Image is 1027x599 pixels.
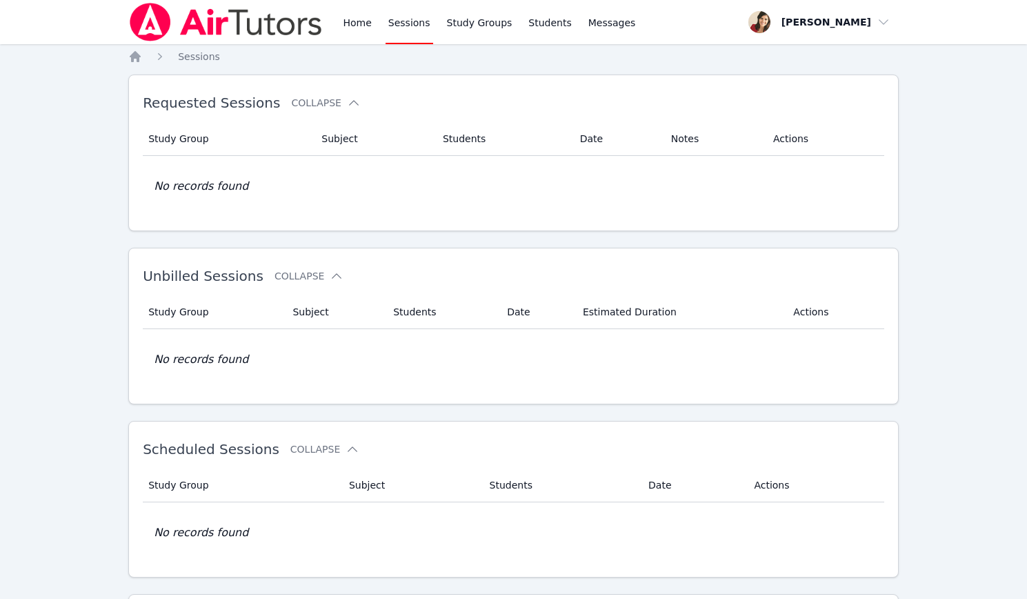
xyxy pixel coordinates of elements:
button: Collapse [290,442,359,456]
th: Actions [746,469,884,502]
img: Air Tutors [128,3,323,41]
span: Requested Sessions [143,95,280,111]
th: Students [385,295,499,329]
th: Study Group [143,122,313,156]
th: Notes [663,122,765,156]
th: Date [640,469,746,502]
th: Estimated Duration [575,295,785,329]
th: Actions [765,122,884,156]
th: Study Group [143,469,341,502]
th: Students [435,122,572,156]
a: Sessions [178,50,220,63]
button: Collapse [291,96,360,110]
th: Subject [313,122,435,156]
th: Subject [341,469,481,502]
span: Unbilled Sessions [143,268,263,284]
th: Subject [284,295,385,329]
span: Sessions [178,51,220,62]
span: Messages [588,16,636,30]
td: No records found [143,156,884,217]
th: Actions [785,295,884,329]
th: Students [481,469,641,502]
th: Date [499,295,575,329]
th: Date [572,122,663,156]
td: No records found [143,502,884,563]
nav: Breadcrumb [128,50,899,63]
button: Collapse [275,269,343,283]
th: Study Group [143,295,284,329]
span: Scheduled Sessions [143,441,279,458]
td: No records found [143,329,884,390]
